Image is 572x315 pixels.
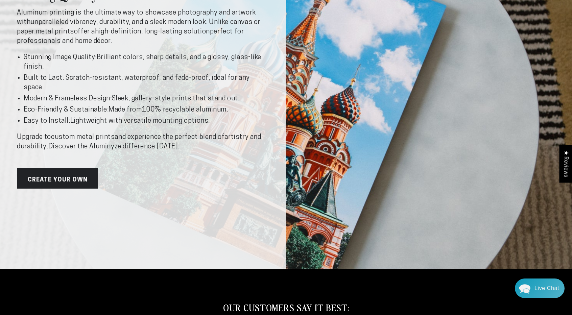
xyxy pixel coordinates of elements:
strong: 100% recyclable aluminum [142,106,227,113]
strong: Stunning Image Quality: [24,54,97,61]
strong: unparalleled vibrancy, durability, and a sleek modern look [30,19,206,26]
a: Create Your Own [17,168,98,189]
strong: metal prints [36,28,74,35]
strong: Easy to Install: [24,118,70,124]
strong: artistry and durability [17,134,261,150]
strong: Discover the Aluminyze difference [DATE]. [48,143,180,150]
strong: high-definition, long-lasting solution [95,28,210,35]
li: , ideal for any space. [24,73,269,92]
strong: Built to Last: [24,75,64,81]
li: Brilliant colors, sharp details, and a glossy, glass-like finish. [24,53,269,72]
li: Made from . [24,105,269,115]
strong: Eco-Friendly & Sustainable: [24,106,109,113]
h2: OUR CUSTOMERS SAY IT BEST: [72,301,501,313]
li: Lightweight with versatile mounting options. [24,116,269,126]
strong: custom metal prints [51,134,115,141]
strong: Modern & Frameless Design: [24,95,112,102]
strong: Scratch-resistant, waterproof, and fade-proof [66,75,209,81]
p: Upgrade to and experience the perfect blend of . [17,132,269,151]
div: Chat widget toggle [515,278,565,298]
div: Contact Us Directly [534,278,559,298]
li: Sleek, gallery-style prints that stand out. [24,94,269,103]
p: Aluminum printing is the ultimate way to showcase photography and artwork with . Unlike canvas or... [17,8,269,46]
div: Click to open Judge.me floating reviews tab [559,145,572,183]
